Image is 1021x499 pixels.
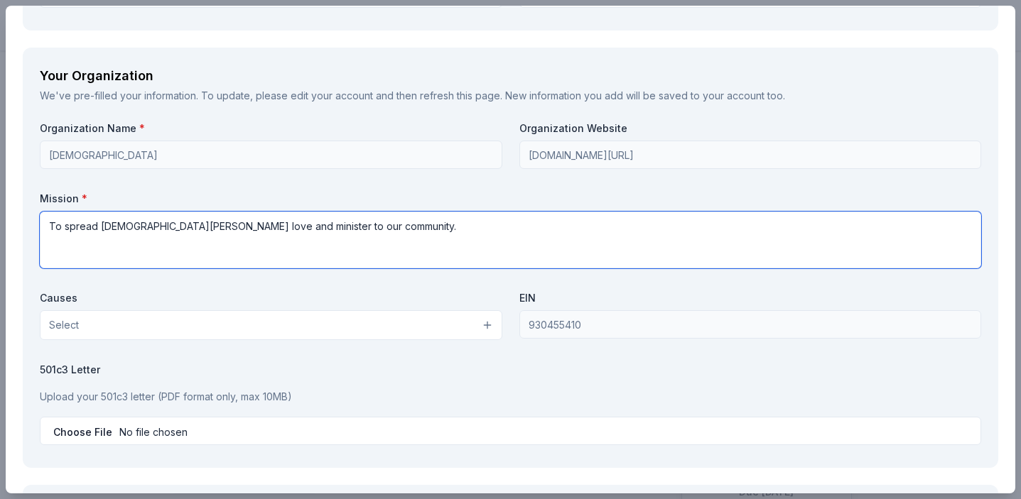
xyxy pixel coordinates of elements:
[40,291,502,305] label: Causes
[40,310,502,340] button: Select
[40,192,981,206] label: Mission
[40,121,502,136] label: Organization Name
[40,388,981,405] p: Upload your 501c3 letter (PDF format only, max 10MB)
[519,291,982,305] label: EIN
[40,87,981,104] div: We've pre-filled your information. To update, please and then refresh this page. New information ...
[519,121,982,136] label: Organization Website
[49,317,79,334] span: Select
[40,65,981,87] div: Your Organization
[40,363,981,377] label: 501c3 Letter
[40,212,981,268] textarea: To spread [DEMOGRAPHIC_DATA][PERSON_NAME] love and minister to our community.
[291,89,373,102] a: edit your account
